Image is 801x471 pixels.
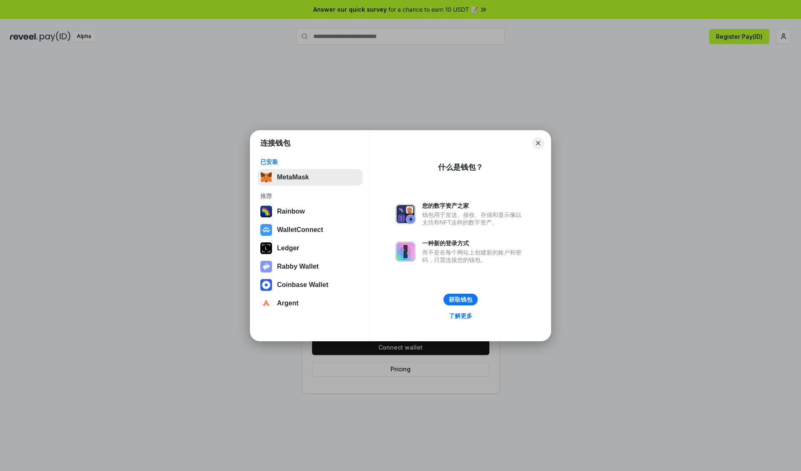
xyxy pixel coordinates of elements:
[260,138,290,148] h1: 连接钱包
[277,174,309,181] div: MetaMask
[395,204,416,224] img: svg+xml,%3Csvg%20xmlns%3D%22http%3A%2F%2Fwww.w3.org%2F2000%2Fsvg%22%20fill%3D%22none%22%20viewBox...
[260,261,272,272] img: svg+xml,%3Csvg%20xmlns%3D%22http%3A%2F%2Fwww.w3.org%2F2000%2Fsvg%22%20fill%3D%22none%22%20viewBox...
[449,296,472,303] div: 获取钱包
[260,158,360,166] div: 已安装
[277,208,305,215] div: Rainbow
[443,294,478,305] button: 获取钱包
[444,310,477,321] a: 了解更多
[260,206,272,217] img: svg+xml,%3Csvg%20width%3D%22120%22%20height%3D%22120%22%20viewBox%3D%220%200%20120%20120%22%20fil...
[258,277,363,293] button: Coinbase Wallet
[258,203,363,220] button: Rainbow
[258,169,363,186] button: MetaMask
[438,162,483,172] div: 什么是钱包？
[532,137,544,149] button: Close
[277,300,299,307] div: Argent
[258,222,363,238] button: WalletConnect
[258,240,363,257] button: Ledger
[395,242,416,262] img: svg+xml,%3Csvg%20xmlns%3D%22http%3A%2F%2Fwww.w3.org%2F2000%2Fsvg%22%20fill%3D%22none%22%20viewBox...
[258,258,363,275] button: Rabby Wallet
[422,239,526,247] div: 一种新的登录方式
[260,242,272,254] img: svg+xml,%3Csvg%20xmlns%3D%22http%3A%2F%2Fwww.w3.org%2F2000%2Fsvg%22%20width%3D%2228%22%20height%3...
[277,281,328,289] div: Coinbase Wallet
[258,295,363,312] button: Argent
[422,249,526,264] div: 而不是在每个网站上创建新的账户和密码，只需连接您的钱包。
[260,192,360,200] div: 推荐
[277,244,299,252] div: Ledger
[260,224,272,236] img: svg+xml,%3Csvg%20width%3D%2228%22%20height%3D%2228%22%20viewBox%3D%220%200%2028%2028%22%20fill%3D...
[277,226,323,234] div: WalletConnect
[260,279,272,291] img: svg+xml,%3Csvg%20width%3D%2228%22%20height%3D%2228%22%20viewBox%3D%220%200%2028%2028%22%20fill%3D...
[422,211,526,226] div: 钱包用于发送、接收、存储和显示像以太坊和NFT这样的数字资产。
[277,263,319,270] div: Rabby Wallet
[260,171,272,183] img: svg+xml,%3Csvg%20fill%3D%22none%22%20height%3D%2233%22%20viewBox%3D%220%200%2035%2033%22%20width%...
[422,202,526,209] div: 您的数字资产之家
[449,312,472,320] div: 了解更多
[260,297,272,309] img: svg+xml,%3Csvg%20width%3D%2228%22%20height%3D%2228%22%20viewBox%3D%220%200%2028%2028%22%20fill%3D...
